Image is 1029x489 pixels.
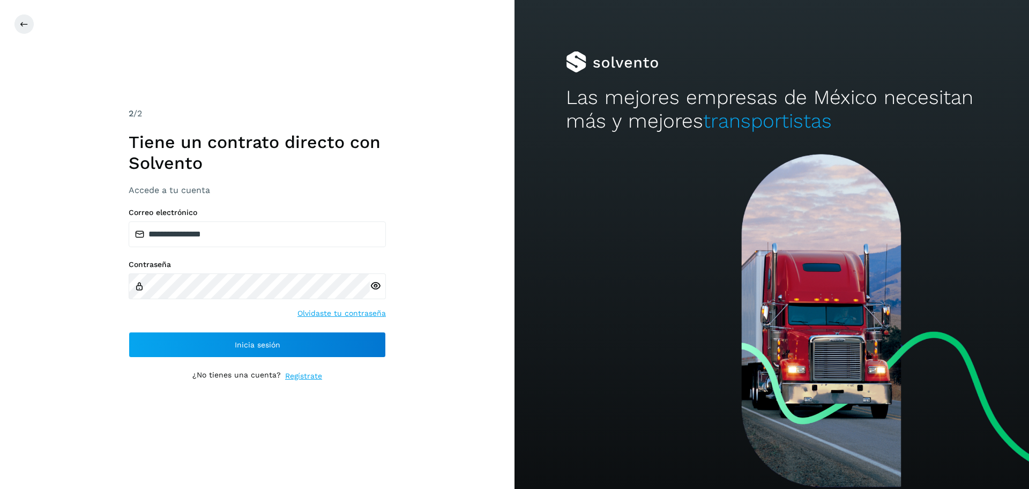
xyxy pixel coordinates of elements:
[703,109,832,132] span: transportistas
[285,371,322,382] a: Regístrate
[129,107,386,120] div: /2
[192,371,281,382] p: ¿No tienes una cuenta?
[129,185,386,195] h3: Accede a tu cuenta
[235,341,280,349] span: Inicia sesión
[297,308,386,319] a: Olvidaste tu contraseña
[566,86,978,134] h2: Las mejores empresas de México necesitan más y mejores
[129,208,386,217] label: Correo electrónico
[129,260,386,269] label: Contraseña
[129,108,133,118] span: 2
[129,332,386,358] button: Inicia sesión
[129,132,386,173] h1: Tiene un contrato directo con Solvento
